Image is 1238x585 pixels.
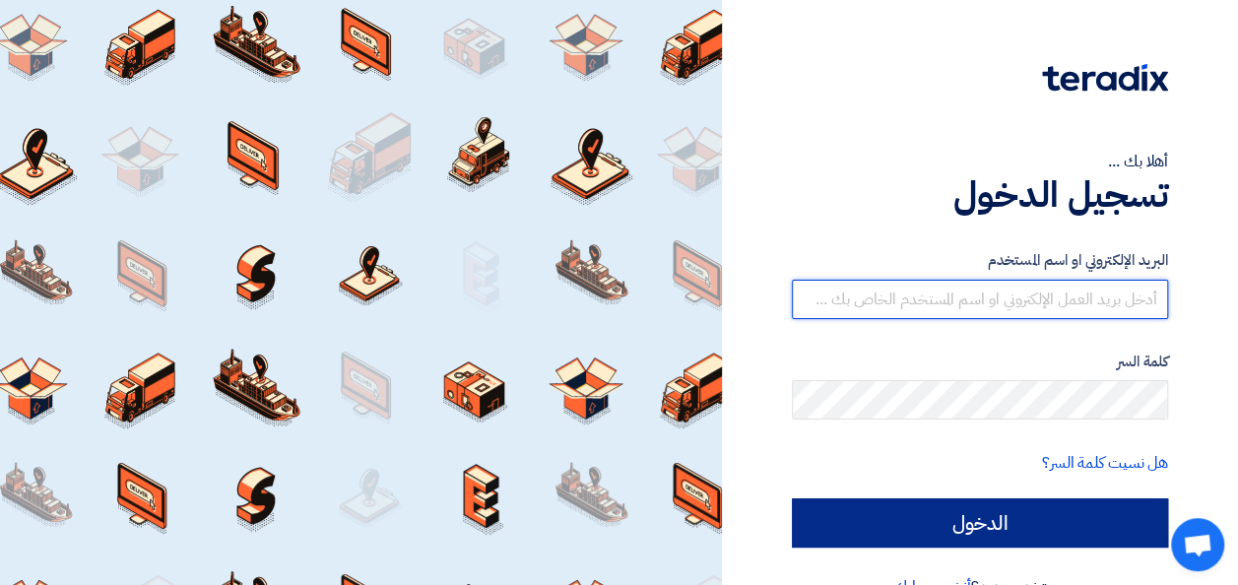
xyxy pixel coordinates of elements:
[1042,451,1168,475] a: هل نسيت كلمة السر؟
[792,173,1168,217] h1: تسجيل الدخول
[792,249,1168,272] label: البريد الإلكتروني او اسم المستخدم
[1042,64,1168,92] img: Teradix logo
[1171,518,1224,571] div: Open chat
[792,351,1168,373] label: كلمة السر
[792,280,1168,319] input: أدخل بريد العمل الإلكتروني او اسم المستخدم الخاص بك ...
[792,150,1168,173] div: أهلا بك ...
[792,498,1168,548] input: الدخول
